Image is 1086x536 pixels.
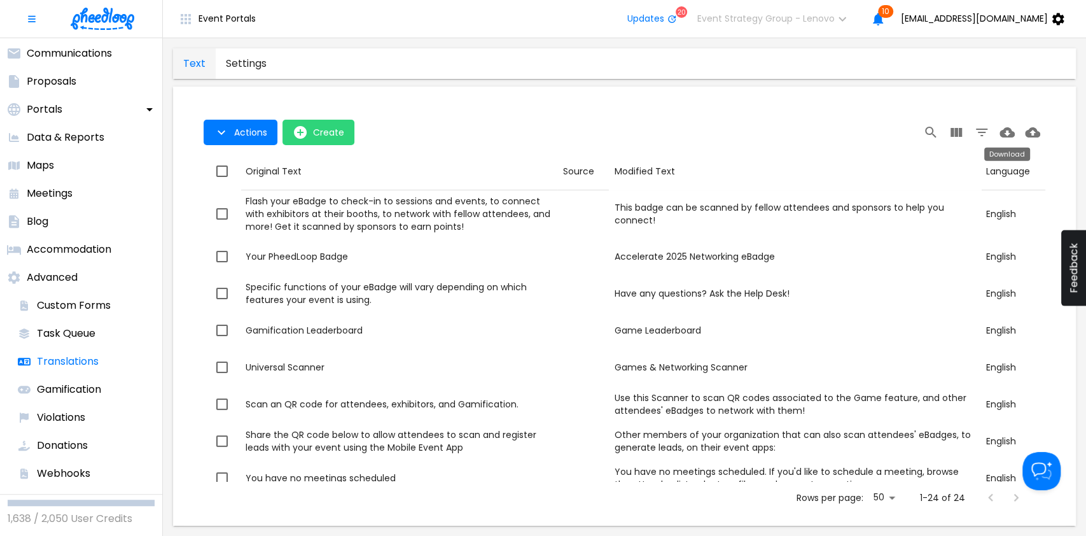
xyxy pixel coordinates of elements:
[614,164,674,180] div: Modified Text
[27,46,112,61] p: Communications
[204,112,1045,153] div: Table Toolbar
[246,324,552,337] div: Gamification Leaderboard
[614,361,747,374] span: Games & Networking Scanner
[10,460,162,488] a: Webhooks
[10,348,162,376] a: Translations
[37,298,111,313] p: Custom Forms
[994,124,1020,139] span: Download
[627,13,664,24] span: Updates
[37,410,85,425] p: Violations
[37,466,90,481] p: Webhooks
[1022,452,1061,490] iframe: Help Scout Beacon - Open
[8,511,155,526] p: 1,638 / 2,050 User Credits
[617,6,687,32] button: Updates20
[282,120,354,145] button: open-Create
[676,6,687,18] div: 20
[557,160,599,183] button: Sort
[614,250,774,263] span: Accelerate 2025 Networking eBadge
[614,287,789,300] span: Have any questions? Ask the Help Desk!
[37,354,99,369] p: Translations
[687,6,865,32] button: Event Strategy Group - Lenovo
[797,491,863,504] p: Rows per page:
[986,324,1040,337] div: English
[891,6,1081,32] button: [EMAIL_ADDRESS][DOMAIN_NAME]
[969,120,994,145] button: Filter Table
[246,281,552,306] div: Specific functions of your eBadge will vary depending on which features your event is using.
[10,320,162,348] a: Task Queue
[986,250,1040,263] div: English
[10,432,162,460] a: Donations
[168,6,266,32] button: Event Portals
[878,5,893,18] span: 10
[313,127,344,138] span: Create
[986,164,1030,180] div: Language
[37,326,95,341] p: Task Queue
[246,164,302,180] div: Original Text
[246,361,552,374] div: Universal Scanner
[986,208,1040,220] div: English
[234,127,267,138] span: Actions
[984,148,1030,161] div: Download
[920,491,965,504] p: 1-24 of 24
[173,48,216,79] a: translations-tab-text
[10,292,162,320] a: Custom Forms
[246,250,552,263] div: Your PheedLoop Badge
[27,186,73,201] p: Meetings
[609,160,679,183] button: Sort
[868,488,900,507] div: 50
[10,376,162,404] a: Gamification
[240,160,307,183] button: Sort
[865,6,891,32] button: 10
[246,472,552,484] div: You have no meetings scheduled
[986,361,1040,374] div: English
[986,472,1040,484] div: English
[173,48,277,79] div: translations tabs
[27,270,78,285] p: Advanced
[27,102,62,117] p: Portals
[901,13,1048,24] span: [EMAIL_ADDRESS][DOMAIN_NAME]
[614,324,700,337] span: Game Leaderboard
[246,428,552,454] div: Share the QR code below to allow attendees to scan and register leads with your event using the M...
[614,391,966,417] span: Use this Scanner to scan QR codes associated to the Game feature, and other attendees' eBadges to...
[71,8,134,30] img: logo
[614,428,970,454] span: Other members of your organization that can also scan attendees' eBadges, to generate leads, on t...
[986,287,1040,300] div: English
[10,404,162,432] a: Violations
[198,13,256,24] span: Event Portals
[614,201,943,227] span: This badge can be scanned by fellow attendees and sponsors to help you connect!
[204,120,277,145] button: Actions
[216,48,277,79] a: translations-tab-settings
[246,195,552,233] div: Flash your eBadge to check-in to sessions and events, to connect with exhibitors at their booths,...
[246,398,552,411] div: Scan an QR code for attendees, exhibitors, and Gamification.
[1020,124,1045,139] span: Upload
[27,130,104,145] p: Data & Reports
[1068,243,1080,293] span: Feedback
[986,435,1040,448] div: English
[918,120,943,145] button: Search
[37,438,88,453] p: Donations
[697,13,835,24] span: Event Strategy Group - Lenovo
[27,242,111,257] p: Accommodation
[27,74,76,89] p: Proposals
[1020,120,1045,145] button: Upload
[27,158,54,173] p: Maps
[37,382,101,397] p: Gamification
[943,120,969,145] button: View Columns
[614,465,958,491] span: You have no meetings scheduled. If you'd like to schedule a meeting, browse the attendee list, se...
[27,214,48,229] p: Blog
[986,398,1040,411] div: English
[981,160,1035,183] button: Sort
[562,164,594,180] div: Source
[994,120,1020,145] button: Download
